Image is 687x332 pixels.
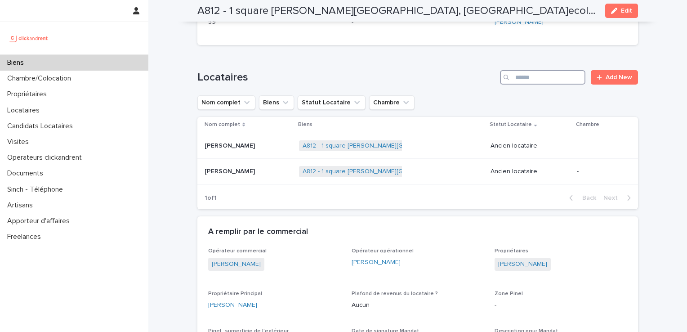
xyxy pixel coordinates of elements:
[577,142,624,150] p: -
[197,95,255,110] button: Nom complet
[4,122,80,130] p: Candidats Locataires
[4,233,48,241] p: Freelances
[603,195,623,201] span: Next
[4,106,47,115] p: Locataires
[495,18,544,27] a: [PERSON_NAME]
[600,194,638,202] button: Next
[208,291,262,296] span: Propriétaire Principal
[298,120,312,130] p: Biens
[208,248,267,254] span: Opérateur commercial
[205,140,257,150] p: [PERSON_NAME]
[369,95,415,110] button: Chambre
[606,74,632,81] span: Add New
[591,70,638,85] a: Add New
[4,74,78,83] p: Chambre/Colocation
[212,260,261,269] a: [PERSON_NAME]
[605,4,638,18] button: Edit
[4,201,40,210] p: Artisans
[208,227,308,237] h2: A remplir par le commercial
[4,169,50,178] p: Documents
[7,29,51,47] img: UCB0brd3T0yccxBKYDjQ
[197,159,638,185] tr: [PERSON_NAME][PERSON_NAME] A812 - 1 square [PERSON_NAME][GEOGRAPHIC_DATA], [GEOGRAPHIC_DATA]ecole...
[298,95,366,110] button: Statut Locataire
[491,142,570,150] p: Ancien locataire
[259,95,294,110] button: Biens
[577,195,596,201] span: Back
[4,138,36,146] p: Visites
[495,291,523,296] span: Zone Pinel
[197,4,598,18] h2: A812 - 1 square [PERSON_NAME][GEOGRAPHIC_DATA], [GEOGRAPHIC_DATA]ecole 78210
[352,291,438,296] span: Plafond de revenus du locataire ?
[205,120,240,130] p: Nom complet
[197,133,638,159] tr: [PERSON_NAME][PERSON_NAME] A812 - 1 square [PERSON_NAME][GEOGRAPHIC_DATA], [GEOGRAPHIC_DATA]ecole...
[495,301,627,310] p: -
[197,71,496,84] h1: Locataires
[4,58,31,67] p: Biens
[562,194,600,202] button: Back
[490,120,532,130] p: Statut Locataire
[4,185,70,194] p: Sinch - Téléphone
[576,120,599,130] p: Chambre
[352,18,484,27] p: -
[621,8,632,14] span: Edit
[491,168,570,175] p: Ancien locataire
[4,153,89,162] p: Operateurs clickandrent
[4,217,77,225] p: Apporteur d'affaires
[4,90,54,99] p: Propriétaires
[495,248,528,254] span: Propriétaires
[577,168,624,175] p: -
[205,166,257,175] p: [PERSON_NAME]
[352,258,401,267] a: [PERSON_NAME]
[208,301,257,310] a: [PERSON_NAME]
[500,70,585,85] input: Search
[498,260,547,269] a: [PERSON_NAME]
[352,248,414,254] span: Opérateur opérationnel
[208,18,341,27] p: 59
[303,168,559,175] a: A812 - 1 square [PERSON_NAME][GEOGRAPHIC_DATA], [GEOGRAPHIC_DATA]ecole 78210
[197,187,224,209] p: 1 of 1
[303,142,559,150] a: A812 - 1 square [PERSON_NAME][GEOGRAPHIC_DATA], [GEOGRAPHIC_DATA]ecole 78210
[352,301,484,310] p: Aucun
